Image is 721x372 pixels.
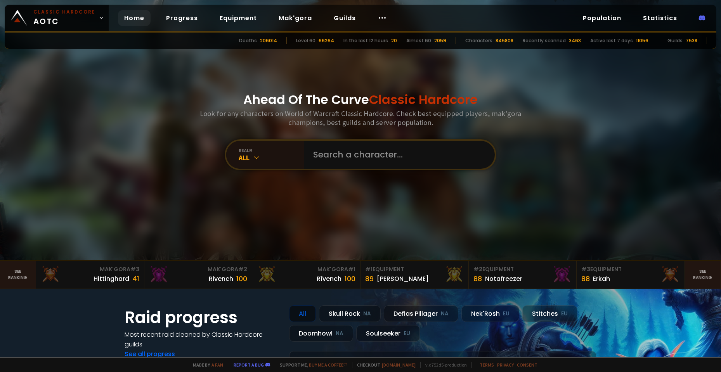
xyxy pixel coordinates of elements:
div: Equipment [473,265,572,273]
div: 845808 [496,37,513,44]
div: Deaths [239,37,257,44]
a: Progress [160,10,204,26]
a: [DOMAIN_NAME] [382,362,416,368]
a: Mak'Gora#3Hittinghard41 [36,261,144,289]
div: Equipment [581,265,680,273]
a: Seeranking [685,261,721,289]
a: Terms [480,362,494,368]
span: # 2 [238,265,247,273]
h3: Look for any characters on World of Warcraft Classic Hardcore. Check best equipped players, mak'g... [197,109,524,127]
div: Mak'Gora [257,265,355,273]
div: Skull Rock [319,305,381,322]
small: Classic Hardcore [33,9,95,16]
div: realm [239,147,304,153]
div: Guilds [667,37,683,44]
div: 206014 [260,37,277,44]
a: Mak'Gora#2Rivench100 [144,261,253,289]
div: Rîvench [317,274,341,284]
div: Hittinghard [94,274,129,284]
div: [PERSON_NAME] [377,274,429,284]
a: #3Equipment88Erkah [577,261,685,289]
h1: Ahead Of The Curve [243,90,478,109]
div: Almost 60 [406,37,431,44]
a: Privacy [497,362,514,368]
div: 2059 [434,37,446,44]
small: NA [336,330,343,337]
div: Level 60 [296,37,315,44]
a: Mak'gora [272,10,318,26]
a: Statistics [637,10,683,26]
h4: Most recent raid cleaned by Classic Hardcore guilds [125,330,280,349]
a: Report a bug [234,362,264,368]
div: 11056 [636,37,648,44]
a: Consent [517,362,537,368]
small: NA [441,310,449,318]
div: 88 [473,273,482,284]
span: # 3 [581,265,590,273]
a: Mak'Gora#1Rîvench100 [252,261,360,289]
a: a month agozgpetri on godDefias Pillager8 /90 [289,351,596,372]
div: 41 [132,273,139,284]
div: Rivench [209,274,233,284]
div: 66264 [319,37,334,44]
div: Mak'Gora [149,265,248,273]
div: Equipment [365,265,464,273]
div: 100 [236,273,247,284]
div: Erkah [593,274,610,284]
span: # 2 [473,265,482,273]
div: 89 [365,273,374,284]
a: Equipment [213,10,263,26]
div: Defias Pillager [384,305,458,322]
div: Active last 7 days [590,37,633,44]
div: Nek'Rosh [461,305,519,322]
a: Population [577,10,627,26]
div: 3463 [569,37,581,44]
a: #1Equipment89[PERSON_NAME] [360,261,469,289]
div: Soulseeker [356,325,420,342]
div: Stitches [522,305,577,322]
small: NA [363,310,371,318]
a: Home [118,10,151,26]
div: 20 [391,37,397,44]
div: Characters [465,37,492,44]
small: EU [404,330,410,337]
span: Made by [188,362,223,368]
div: All [239,153,304,162]
a: a fan [211,362,223,368]
div: 100 [345,273,355,284]
div: Mak'Gora [41,265,139,273]
span: Support me, [275,362,347,368]
h1: Raid progress [125,305,280,330]
span: Classic Hardcore [369,91,478,108]
a: Buy me a coffee [309,362,347,368]
div: Recently scanned [523,37,566,44]
span: v. d752d5 - production [420,362,467,368]
span: AOTC [33,9,95,27]
small: EU [561,310,568,318]
a: Classic HardcoreAOTC [5,5,109,31]
div: 7538 [686,37,697,44]
input: Search a character... [309,141,485,169]
a: See all progress [125,350,175,358]
a: Guilds [328,10,362,26]
div: All [289,305,316,322]
div: 88 [581,273,590,284]
small: EU [503,310,510,318]
div: Doomhowl [289,325,353,342]
span: # 1 [365,265,373,273]
a: #2Equipment88Notafreezer [469,261,577,289]
span: # 3 [130,265,139,273]
div: Notafreezer [485,274,522,284]
div: In the last 12 hours [343,37,388,44]
span: Checkout [352,362,416,368]
span: # 1 [348,265,355,273]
